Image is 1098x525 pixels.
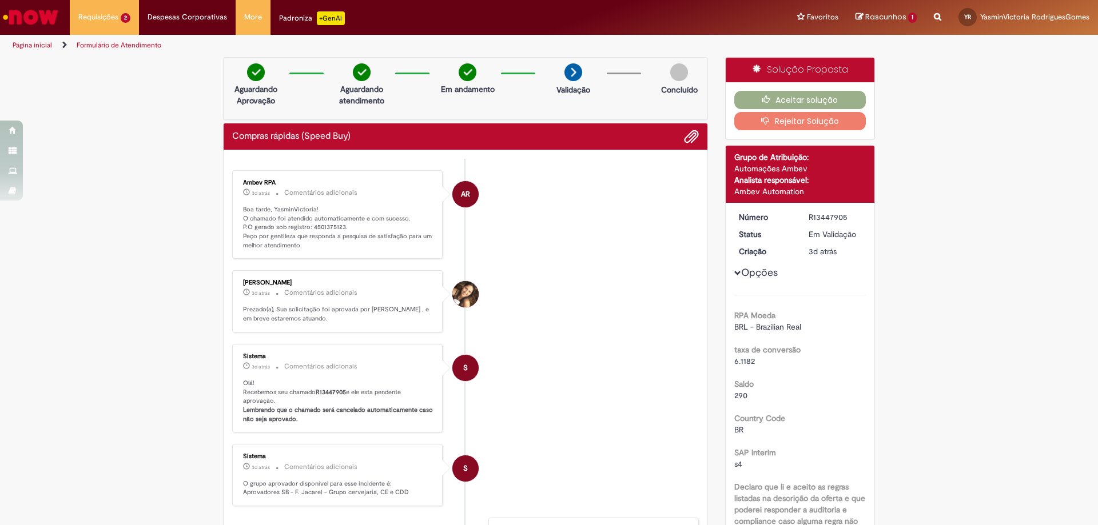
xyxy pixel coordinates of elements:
[252,190,270,197] span: 3d atrás
[980,12,1089,22] span: YasminVictoria RodriguesGomes
[121,13,130,23] span: 2
[463,354,468,382] span: S
[684,129,699,144] button: Adicionar anexos
[243,179,433,186] div: Ambev RPA
[809,211,862,223] div: R13447905
[856,12,917,23] a: Rascunhos
[252,190,270,197] time: 26/08/2025 12:37:17
[9,35,723,56] ul: Trilhas de página
[77,41,161,50] a: Formulário de Atendimento
[353,63,371,81] img: check-circle-green.png
[809,229,862,240] div: Em Validação
[661,84,698,95] p: Concluído
[284,188,357,198] small: Comentários adicionais
[463,455,468,482] span: S
[730,246,801,257] dt: Criação
[734,91,866,109] button: Aceitar solução
[334,83,389,106] p: Aguardando atendimento
[252,464,270,471] span: 3d atrás
[726,58,875,82] div: Solução Proposta
[461,181,470,208] span: AR
[78,11,118,23] span: Requisições
[243,353,433,360] div: Sistema
[252,290,270,296] span: 3d atrás
[452,281,479,307] div: Giovana Rodrigues Souza Costa
[734,379,754,389] b: Saldo
[452,181,479,207] div: Ambev RPA
[564,63,582,81] img: arrow-next.png
[730,229,801,240] dt: Status
[734,322,801,332] span: BRL - Brazilian Real
[441,83,495,95] p: Em andamento
[243,205,433,250] p: Boa tarde, YasminVictoria! O chamado foi atendido automaticamente e com sucesso. P.O gerado sob r...
[807,11,838,23] span: Favoritos
[148,11,227,23] span: Despesas Corporativas
[316,388,346,396] b: R13447905
[452,455,479,482] div: System
[730,211,801,223] dt: Número
[243,279,433,286] div: [PERSON_NAME]
[252,363,270,370] time: 26/08/2025 11:41:33
[13,41,52,50] a: Página inicial
[279,11,345,25] div: Padroniza
[252,290,270,296] time: 26/08/2025 11:41:51
[734,186,866,197] div: Ambev Automation
[809,246,837,257] time: 26/08/2025 11:41:20
[252,363,270,370] span: 3d atrás
[243,479,433,497] p: O grupo aprovador disponível para esse incidente é: Aprovadores SB - F. Jacareí - Grupo cervejari...
[670,63,688,81] img: img-circle-grey.png
[734,390,747,400] span: 290
[734,424,743,435] span: BR
[1,6,60,29] img: ServiceNow
[734,344,801,355] b: taxa de conversão
[243,305,433,323] p: Prezado(a), Sua solicitação foi aprovada por [PERSON_NAME] , e em breve estaremos atuando.
[252,464,270,471] time: 26/08/2025 11:41:32
[247,63,265,81] img: check-circle-green.png
[459,63,476,81] img: check-circle-green.png
[556,84,590,95] p: Validação
[244,11,262,23] span: More
[243,379,433,424] p: Olá! Recebemos seu chamado e ele esta pendente aprovação.
[228,83,284,106] p: Aguardando Aprovação
[865,11,906,22] span: Rascunhos
[964,13,971,21] span: YR
[243,406,435,423] b: Lembrando que o chamado será cancelado automaticamente caso não seja aprovado.
[284,288,357,298] small: Comentários adicionais
[734,174,866,186] div: Analista responsável:
[809,246,862,257] div: 26/08/2025 11:41:20
[734,459,742,469] span: s4
[452,355,479,381] div: System
[908,13,917,23] span: 1
[734,163,866,174] div: Automações Ambev
[232,131,351,142] h2: Compras rápidas (Speed Buy) Histórico de tíquete
[734,356,755,366] span: 6.1182
[284,362,357,371] small: Comentários adicionais
[734,447,776,458] b: SAP Interim
[734,310,775,320] b: RPA Moeda
[809,246,837,257] span: 3d atrás
[734,151,866,163] div: Grupo de Atribuição:
[284,462,357,472] small: Comentários adicionais
[317,11,345,25] p: +GenAi
[734,112,866,130] button: Rejeitar Solução
[243,453,433,460] div: Sistema
[734,413,785,423] b: Country Code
